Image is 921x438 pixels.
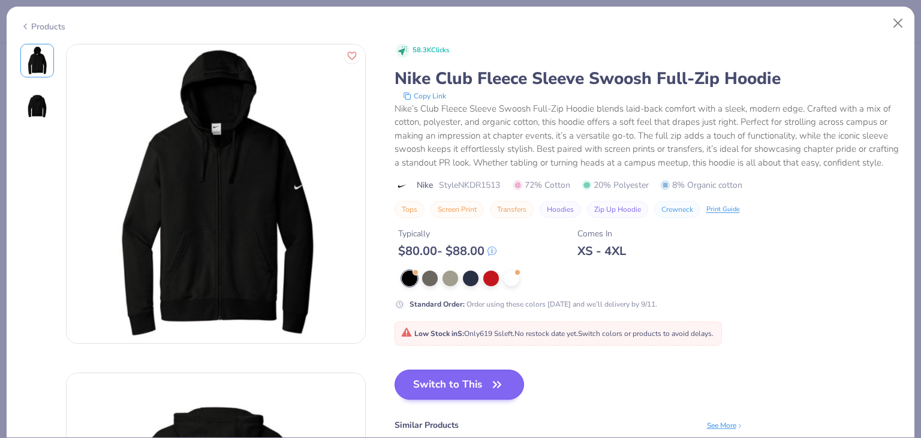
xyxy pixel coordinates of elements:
button: Screen Print [431,201,484,218]
img: brand logo [395,181,411,191]
div: Nike Club Fleece Sleeve Swoosh Full-Zip Hoodie [395,67,901,90]
button: Transfers [490,201,534,218]
div: Comes In [577,227,626,240]
button: Close [887,12,910,35]
span: Style NKDR1513 [439,179,500,191]
strong: Standard Order : [410,299,465,309]
span: 20% Polyester [582,179,649,191]
button: Switch to This [395,370,525,400]
img: Front [23,46,52,75]
div: Order using these colors [DATE] and we’ll delivery by 9/11. [410,299,657,310]
div: $ 80.00 - $ 88.00 [398,244,496,259]
div: XS - 4XL [577,244,626,259]
strong: Low Stock in S : [414,329,464,338]
button: Crewneck [654,201,700,218]
div: Typically [398,227,496,240]
span: Only 619 Ss left. Switch colors or products to avoid delays. [401,329,714,338]
div: Similar Products [395,419,459,431]
button: copy to clipboard [399,90,450,102]
div: See More [707,420,744,431]
span: 58.3K Clicks [413,46,449,56]
div: Nike’s Club Fleece Sleeve Swoosh Full-Zip Hoodie blends laid-back comfort with a sleek, modern ed... [395,102,901,170]
span: 8% Organic cotton [661,179,742,191]
div: Products [20,20,65,33]
img: Front [67,44,365,343]
span: 72% Cotton [513,179,570,191]
span: No restock date yet. [514,329,578,338]
div: Print Guide [706,205,740,215]
button: Zip Up Hoodie [587,201,648,218]
button: Tops [395,201,425,218]
span: Nike [417,179,433,191]
button: Hoodies [540,201,581,218]
button: Like [344,48,360,64]
img: Back [23,92,52,121]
